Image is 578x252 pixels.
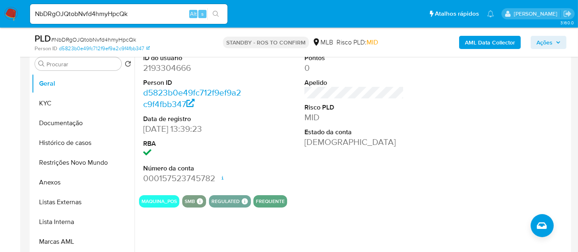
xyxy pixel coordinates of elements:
span: Risco PLD: [337,38,378,47]
dt: Risco PLD [304,103,404,112]
span: MID [367,37,378,47]
p: erico.trevizan@mercadopago.com.br [514,10,560,18]
b: AML Data Collector [465,36,515,49]
dt: Pontos [304,54,404,63]
button: Histórico de casos [32,133,135,153]
span: Atalhos rápidos [435,9,479,18]
a: Sair [563,9,572,18]
dt: Person ID [143,78,243,87]
button: Listas Externas [32,192,135,212]
dd: [DATE] 13:39:23 [143,123,243,135]
dt: Data de registro [143,114,243,124]
dd: 2193304666 [143,62,243,74]
button: Documentação [32,113,135,133]
a: d5823b0e49fc712f9ef9a2c9f4fbb347 [143,86,241,110]
button: AML Data Collector [459,36,521,49]
a: d5823b0e49fc712f9ef9a2c9f4fbb347 [59,45,150,52]
dd: [DEMOGRAPHIC_DATA] [304,136,404,148]
button: Anexos [32,173,135,192]
span: s [201,10,204,18]
button: Restrições Novo Mundo [32,153,135,173]
dt: Apelido [304,78,404,87]
button: Lista Interna [32,212,135,232]
button: KYC [32,93,135,113]
input: Procurar [46,61,118,68]
span: 3.160.0 [560,19,574,26]
b: Person ID [35,45,57,52]
button: search-icon [207,8,224,20]
dt: ID do usuário [143,54,243,63]
span: Ações [536,36,552,49]
b: PLD [35,32,51,45]
span: Alt [190,10,197,18]
dt: Número da conta [143,164,243,173]
button: Retornar ao pedido padrão [125,61,131,70]
span: # NbDRgOJQtobNvfd4hmyHpcQk [51,35,136,44]
button: Marcas AML [32,232,135,252]
button: Ações [531,36,566,49]
div: MLB [312,38,333,47]
dd: MID [304,112,404,123]
dt: Estado da conta [304,128,404,137]
button: Procurar [38,61,45,67]
dd: 000157523745782 [143,173,243,184]
input: Pesquise usuários ou casos... [30,9,227,19]
dt: RBA [143,139,243,148]
dd: 0 [304,62,404,74]
a: Notificações [487,10,494,17]
p: STANDBY - ROS TO CONFIRM [223,37,309,48]
button: Geral [32,74,135,93]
